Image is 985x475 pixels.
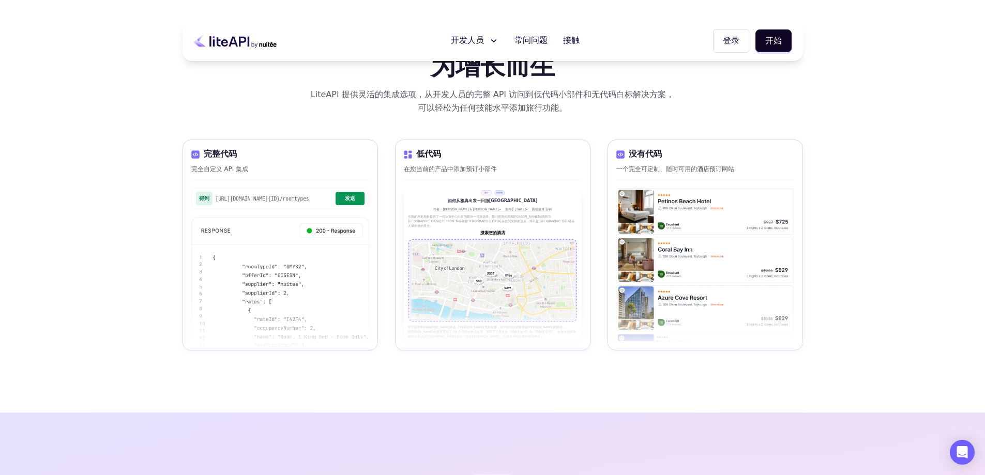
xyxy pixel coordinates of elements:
[713,29,749,53] button: 登录
[408,214,574,227] font: 伦敦的历史地标提供了一些从市中心出发的最佳一日游选择。我们更喜欢探索[PERSON_NAME]城墙和东[GEOGRAPHIC_DATA][PERSON_NAME][DEMOGRAPHIC_DAT...
[199,195,209,201] font: 得到
[616,165,734,173] font: 一个完全可定制、随时可用的酒店预订网站
[311,89,674,113] font: LiteAPI 提供灵活的集成选项，从开发人员的完整 API 访问到低代码小部件和无代码白标解决方案，可以轻松为任何技能水平添加旅行功能。
[557,30,586,51] a: 接触
[617,189,794,341] img: 酒店卡
[408,238,578,323] img: 地图占位符
[723,36,739,45] font: 登录
[431,51,555,83] font: 为增长而生
[505,207,526,211] font: 发布于 [DATE]
[280,196,309,202] font: /roomtypes
[629,149,662,160] font: 没有代码
[563,35,580,46] font: 接触
[191,217,369,389] img: API 集成
[755,29,792,52] button: 开始
[416,149,441,160] font: 低代码
[191,165,249,173] font: 完全自定义 API 集成
[345,195,355,201] font: 发送
[445,30,505,51] button: 开发人员
[448,198,538,203] font: 如何从雅典出发一日游[GEOGRAPHIC_DATA]
[950,440,975,465] div: 打开 Intercom Messenger
[408,325,576,338] font: 对于[DEMOGRAPHIC_DATA]来说，[PERSON_NAME]尤其有趣，因为你可以追随使徒[PERSON_NAME]的脚步，[PERSON_NAME]在那里度过了 18 个月的传教士生...
[616,150,625,159] img: 代码图标
[268,196,280,202] font: {ID}
[480,231,505,235] font: 搜索您的酒店
[496,191,503,194] font: 目的地
[433,207,498,211] font: 作者：[PERSON_NAME] & [PERSON_NAME]
[404,150,412,159] img: 代码图标
[451,35,484,46] font: 开发人员
[336,192,364,205] button: 发送
[765,36,782,45] font: 开始
[216,196,268,202] font: [URL][DOMAIN_NAME]
[191,150,200,159] img: 代码图标
[508,30,554,51] a: 常问问题
[532,207,552,211] font: 阅读需 8 分钟
[484,191,489,194] font: 旅行
[404,165,497,173] font: 在您当前的产品中添加预订小部件
[514,35,548,46] font: 常问问题
[204,149,237,160] font: 完整代码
